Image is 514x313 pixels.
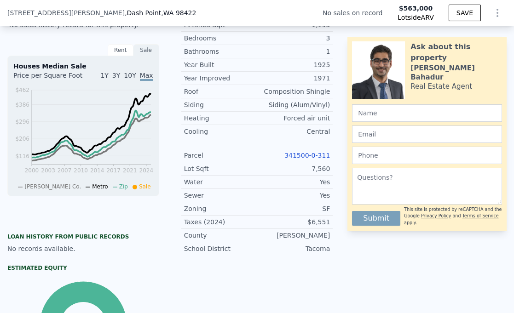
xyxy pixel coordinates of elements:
[125,8,196,17] span: , Dash Point
[123,167,137,174] tspan: 2021
[139,183,151,190] span: Sale
[58,167,72,174] tspan: 2007
[184,204,257,213] div: Zoning
[410,82,472,91] div: Real Estate Agent
[7,244,159,253] div: No records available.
[410,41,502,63] div: Ask about this property
[449,5,481,21] button: SAVE
[184,114,257,123] div: Heating
[161,9,196,17] span: , WA 98422
[41,167,55,174] tspan: 2003
[257,47,330,56] div: 1
[108,44,133,56] div: Rent
[257,74,330,83] div: 1971
[184,100,257,109] div: Siding
[257,244,330,253] div: Tacoma
[139,167,154,174] tspan: 2024
[352,125,502,143] input: Email
[15,119,29,125] tspan: $296
[399,5,433,12] span: $563,000
[119,183,128,190] span: Zip
[421,213,451,218] a: Privacy Policy
[184,177,257,187] div: Water
[257,217,330,227] div: $6,551
[25,167,39,174] tspan: 2000
[323,8,390,17] div: No sales on record
[133,44,159,56] div: Sale
[257,191,330,200] div: Yes
[100,72,108,79] span: 1Y
[257,100,330,109] div: Siding (Alum/Vinyl)
[13,62,153,71] div: Houses Median Sale
[257,87,330,96] div: Composition Shingle
[184,151,257,160] div: Parcel
[488,4,507,22] button: Show Options
[15,153,29,159] tspan: $116
[15,102,29,108] tspan: $386
[7,233,159,240] div: Loan history from public records
[184,74,257,83] div: Year Improved
[15,87,29,93] tspan: $462
[257,204,330,213] div: SF
[352,104,502,122] input: Name
[13,71,83,85] div: Price per Square Foot
[184,244,257,253] div: School District
[257,177,330,187] div: Yes
[184,191,257,200] div: Sewer
[257,231,330,240] div: [PERSON_NAME]
[184,164,257,173] div: Lot Sqft
[15,136,29,142] tspan: $206
[284,152,330,159] a: 341500-0-311
[184,87,257,96] div: Roof
[184,60,257,69] div: Year Built
[7,8,125,17] span: [STREET_ADDRESS][PERSON_NAME]
[257,34,330,43] div: 3
[106,167,121,174] tspan: 2017
[184,47,257,56] div: Bathrooms
[398,13,433,22] span: Lotside ARV
[410,63,502,82] div: [PERSON_NAME] Bahadur
[257,114,330,123] div: Forced air unit
[92,183,108,190] span: Metro
[74,167,88,174] tspan: 2010
[112,72,120,79] span: 3Y
[404,206,502,226] div: This site is protected by reCAPTCHA and the Google and apply.
[124,72,136,79] span: 10Y
[140,72,153,81] span: Max
[352,211,400,226] button: Submit
[462,213,499,218] a: Terms of Service
[257,164,330,173] div: 7,560
[184,217,257,227] div: Taxes (2024)
[7,264,159,272] div: Estimated Equity
[257,127,330,136] div: Central
[352,147,502,164] input: Phone
[184,127,257,136] div: Cooling
[24,183,81,190] span: [PERSON_NAME] Co.
[257,60,330,69] div: 1925
[184,231,257,240] div: County
[184,34,257,43] div: Bedrooms
[90,167,104,174] tspan: 2014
